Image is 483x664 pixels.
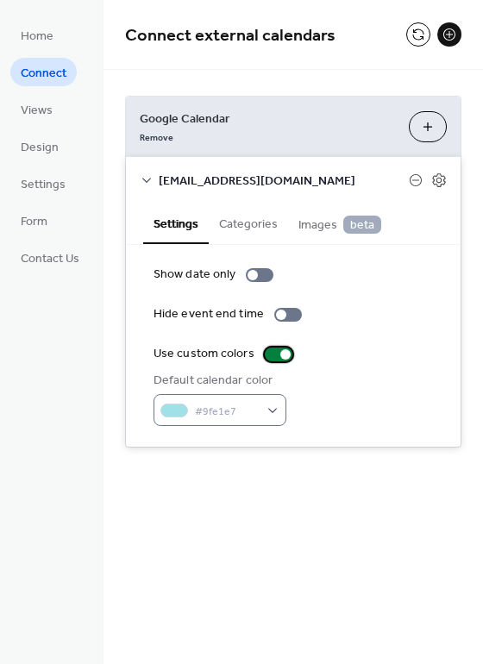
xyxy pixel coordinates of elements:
[159,172,409,191] span: [EMAIL_ADDRESS][DOMAIN_NAME]
[21,28,53,46] span: Home
[21,139,59,157] span: Design
[10,206,58,235] a: Form
[140,110,395,128] span: Google Calendar
[195,403,259,421] span: #9fe1e7
[21,102,53,120] span: Views
[10,21,64,49] a: Home
[343,216,381,234] span: beta
[154,266,235,284] div: Show date only
[10,58,77,86] a: Connect
[10,169,76,197] a: Settings
[140,132,173,144] span: Remove
[21,176,66,194] span: Settings
[21,213,47,231] span: Form
[298,216,381,235] span: Images
[10,132,69,160] a: Design
[21,65,66,83] span: Connect
[154,305,264,323] div: Hide event end time
[125,19,336,53] span: Connect external calendars
[10,243,90,272] a: Contact Us
[143,203,209,244] button: Settings
[10,95,63,123] a: Views
[209,203,288,242] button: Categories
[288,203,392,243] button: Images beta
[154,372,283,390] div: Default calendar color
[21,250,79,268] span: Contact Us
[154,345,254,363] div: Use custom colors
